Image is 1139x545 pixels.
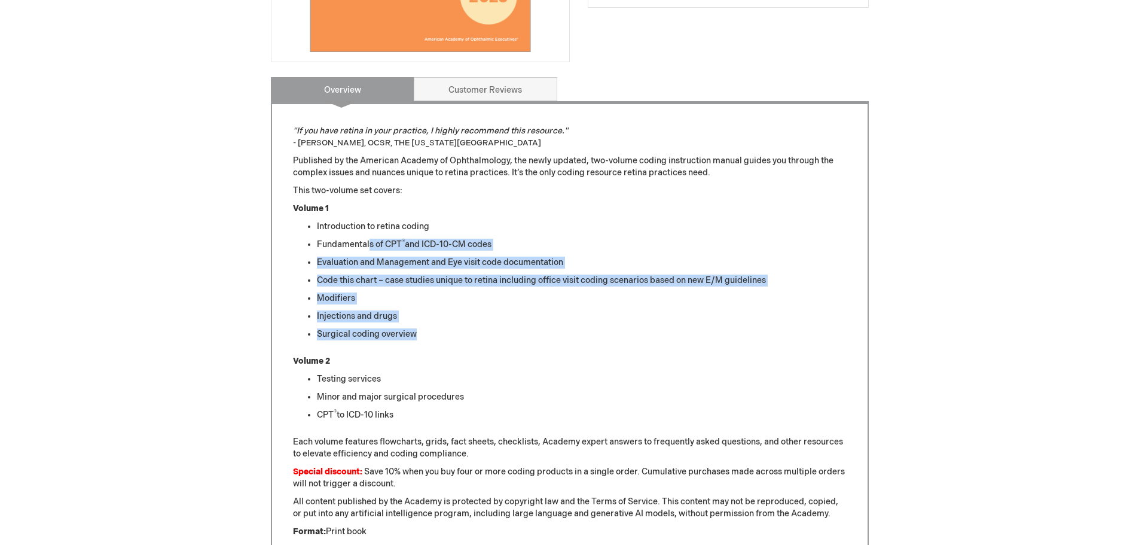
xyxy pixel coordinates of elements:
li: Minor and major surgical procedures [317,391,847,403]
em: "If you have retina in your practice, I highly recommend this resource." [293,126,568,136]
sup: ® [334,409,337,416]
li: Fundamentals of CPT and ICD-10-CM codes [317,239,847,251]
li: Modifiers [317,293,847,305]
p: Published by the American Academy of Ophthalmology, the newly updated, two-volume coding instruct... [293,155,847,179]
strong: Volume 2 [293,356,330,366]
strong: Volume 1 [293,203,329,214]
li: Introduction to retina coding [317,221,847,233]
a: Overview [271,77,414,101]
strong: Format: [293,526,326,537]
li: Testing services [317,373,847,385]
p: Each volume features flowcharts, grids, fact sheets, checklists, Academy expert answers to freque... [293,436,847,460]
li: Injections and drugs [317,310,847,322]
font: - [PERSON_NAME], OCSR, THE [US_STATE][GEOGRAPHIC_DATA] [293,138,541,148]
p: All content published by the Academy is protected by copyright law and the Terms of Service. This... [293,496,847,520]
strong: Special discount: [293,467,362,477]
li: Code this chart – case studies unique to retina including office visit coding scenarios based on ... [317,275,847,287]
p: Save 10% when you buy four or more coding products in a single order. Cumulative purchases made a... [293,466,847,490]
li: Evaluation and Management and Eye visit code documentation [317,257,847,269]
li: CPT to ICD-10 links [317,409,847,421]
sup: ® [402,239,405,246]
p: This two-volume set covers: [293,185,847,197]
li: Surgical coding overview [317,328,847,340]
p: Print book [293,526,847,538]
a: Customer Reviews [414,77,557,101]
